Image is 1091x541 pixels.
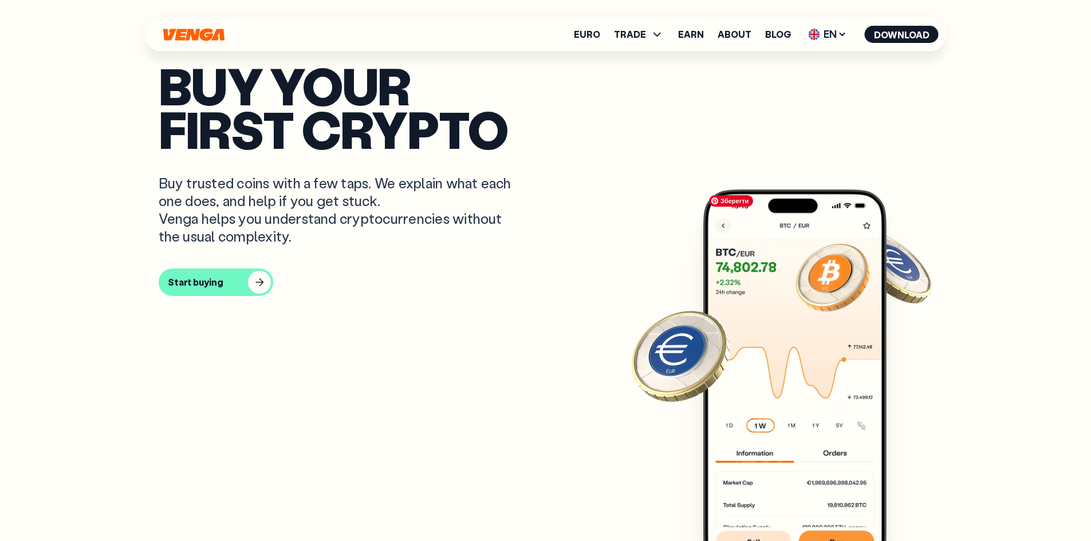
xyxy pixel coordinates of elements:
a: Blog [765,30,791,39]
button: Start buying [159,268,273,296]
p: Buy trusted coins with a few taps. We explain what each one does, and help if you get stuck. Veng... [159,174,521,246]
a: Earn [678,30,704,39]
span: TRADE [614,27,664,41]
img: flag-uk [809,29,820,40]
img: EURO coin [629,304,732,407]
span: TRADE [614,30,646,39]
div: Start buying [168,277,223,288]
button: Download [865,26,939,43]
a: About [718,30,751,39]
a: Euro [574,30,600,39]
a: Start buying [159,268,933,296]
svg: Home [162,28,226,41]
span: Зберегти [709,195,753,207]
p: Buy your first crypto [159,64,933,151]
span: EN [805,25,851,44]
img: EURO coin [852,227,935,309]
